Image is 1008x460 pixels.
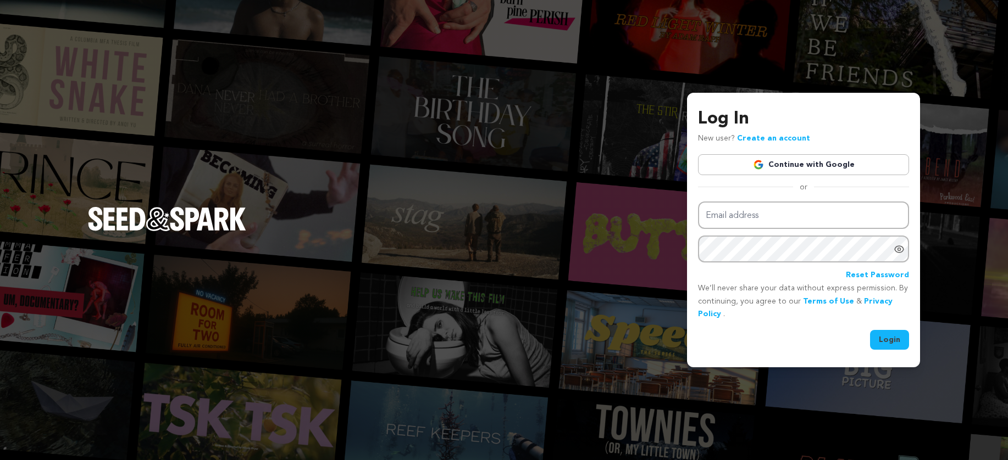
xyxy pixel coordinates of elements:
img: Google logo [753,159,764,170]
a: Seed&Spark Homepage [88,207,246,253]
p: New user? [698,132,810,145]
p: We’ll never share your data without express permission. By continuing, you agree to our & . [698,282,909,321]
img: Seed&Spark Logo [88,207,246,231]
a: Create an account [737,134,810,142]
h3: Log In [698,106,909,132]
span: or [793,182,814,193]
button: Login [870,330,909,350]
a: Show password as plain text. Warning: this will display your password on the screen. [894,244,905,255]
a: Reset Password [846,269,909,282]
input: Email address [698,201,909,229]
a: Continue with Google [698,154,909,175]
a: Terms of Use [803,298,854,305]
